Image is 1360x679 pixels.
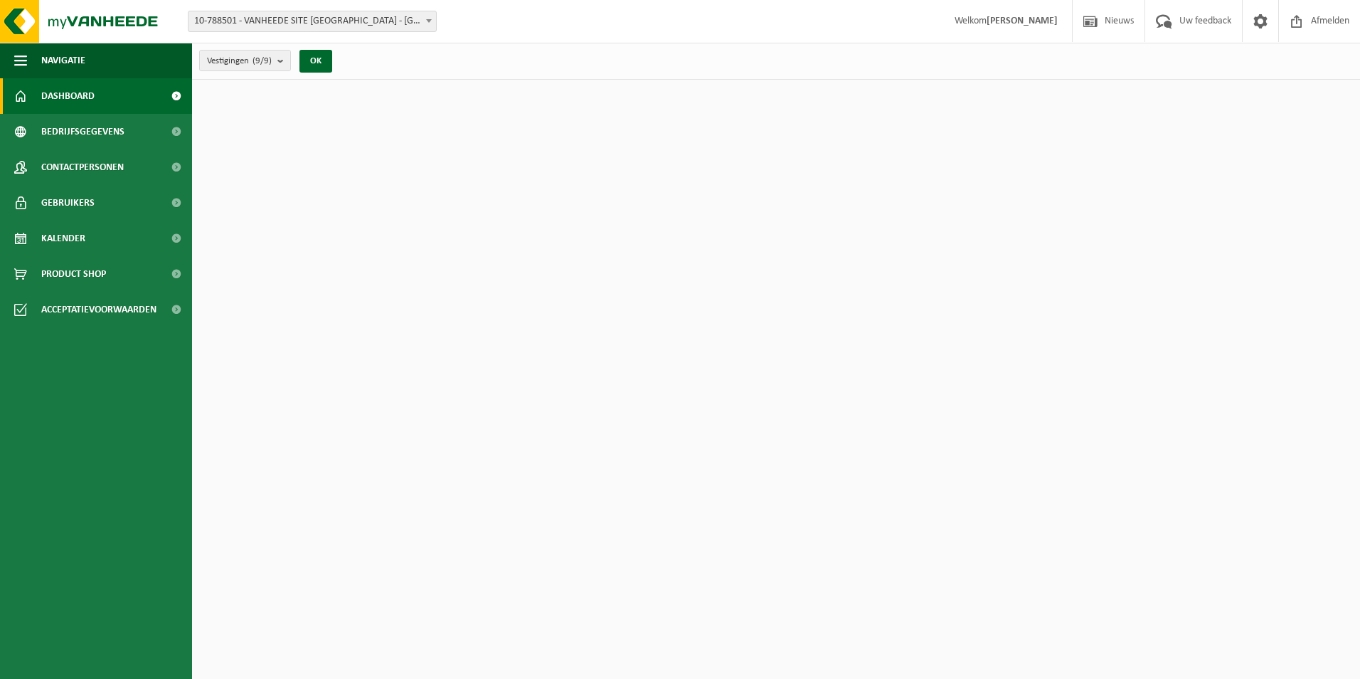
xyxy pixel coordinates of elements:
span: Gebruikers [41,185,95,221]
span: 10-788501 - VANHEEDE SITE RUMBEKE - RUMBEKE [188,11,436,31]
span: Vestigingen [207,51,272,72]
button: OK [299,50,332,73]
span: Product Shop [41,256,106,292]
span: Bedrijfsgegevens [41,114,124,149]
span: Acceptatievoorwaarden [41,292,156,327]
count: (9/9) [253,56,272,65]
span: Dashboard [41,78,95,114]
span: 10-788501 - VANHEEDE SITE RUMBEKE - RUMBEKE [188,11,437,32]
strong: [PERSON_NAME] [987,16,1058,26]
button: Vestigingen(9/9) [199,50,291,71]
span: Kalender [41,221,85,256]
span: Contactpersonen [41,149,124,185]
span: Navigatie [41,43,85,78]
